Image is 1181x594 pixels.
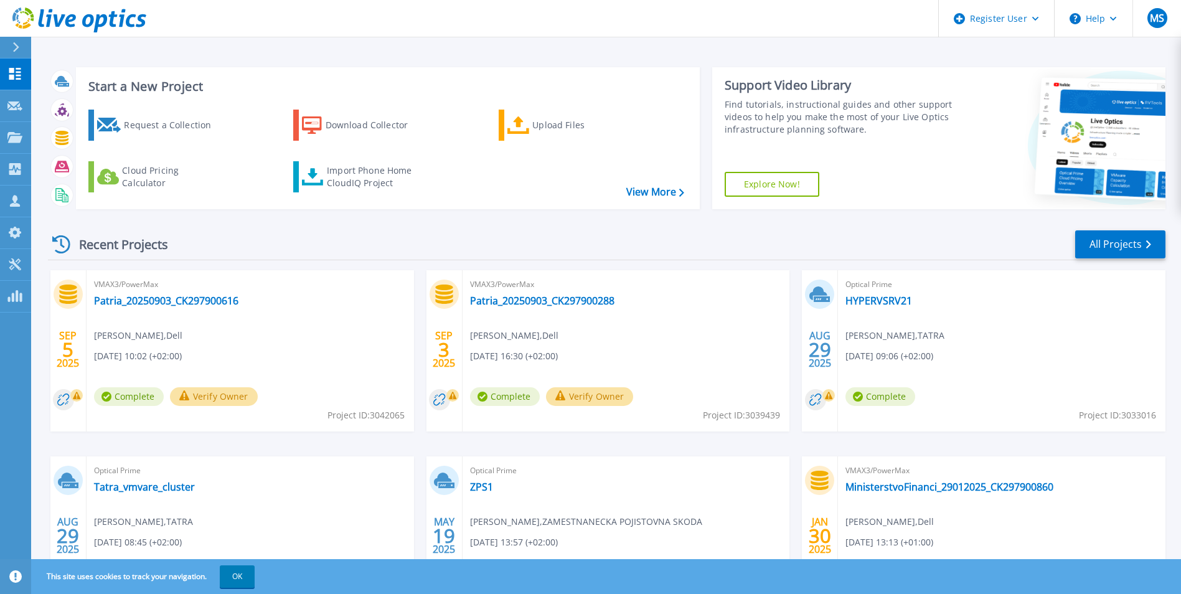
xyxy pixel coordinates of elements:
[626,186,684,198] a: View More
[809,530,831,541] span: 30
[845,349,933,363] span: [DATE] 09:06 (+02:00)
[94,387,164,406] span: Complete
[438,344,449,355] span: 3
[845,329,944,342] span: [PERSON_NAME] , TATRA
[94,295,238,307] a: Patria_20250903_CK297900616
[470,295,614,307] a: Patria_20250903_CK297900288
[845,481,1053,493] a: MinisterstvoFinanci_29012025_CK297900860
[94,278,407,291] span: VMAX3/PowerMax
[94,349,182,363] span: [DATE] 10:02 (+02:00)
[845,278,1158,291] span: Optical Prime
[470,481,493,493] a: ZPS1
[94,515,193,529] span: [PERSON_NAME] , TATRA
[808,513,832,559] div: JAN 2025
[1079,408,1156,422] span: Project ID: 3033016
[809,344,831,355] span: 29
[88,80,684,93] h3: Start a New Project
[470,464,783,478] span: Optical Prime
[725,77,956,93] div: Support Video Library
[1075,230,1165,258] a: All Projects
[432,513,456,559] div: MAY 2025
[293,110,432,141] a: Download Collector
[432,327,456,372] div: SEP 2025
[845,295,912,307] a: HYPERVSRV21
[725,98,956,136] div: Find tutorials, instructional guides and other support videos to help you make the most of your L...
[56,513,80,559] div: AUG 2025
[327,408,405,422] span: Project ID: 3042065
[34,565,255,588] span: This site uses cookies to track your navigation.
[170,387,258,406] button: Verify Owner
[470,535,558,549] span: [DATE] 13:57 (+02:00)
[124,113,223,138] div: Request a Collection
[470,387,540,406] span: Complete
[57,530,79,541] span: 29
[470,278,783,291] span: VMAX3/PowerMax
[326,113,425,138] div: Download Collector
[94,481,195,493] a: Tatra_vmvare_cluster
[470,349,558,363] span: [DATE] 16:30 (+02:00)
[470,515,702,529] span: [PERSON_NAME] , ZAMESTNANECKA POJISTOVNA SKODA
[499,110,638,141] a: Upload Files
[808,327,832,372] div: AUG 2025
[94,535,182,549] span: [DATE] 08:45 (+02:00)
[433,530,455,541] span: 19
[62,344,73,355] span: 5
[56,327,80,372] div: SEP 2025
[48,229,185,260] div: Recent Projects
[122,164,222,189] div: Cloud Pricing Calculator
[845,515,934,529] span: [PERSON_NAME] , Dell
[845,535,933,549] span: [DATE] 13:13 (+01:00)
[703,408,780,422] span: Project ID: 3039439
[88,161,227,192] a: Cloud Pricing Calculator
[532,113,632,138] div: Upload Files
[725,172,819,197] a: Explore Now!
[1150,13,1164,23] span: MS
[845,464,1158,478] span: VMAX3/PowerMax
[470,329,558,342] span: [PERSON_NAME] , Dell
[546,387,634,406] button: Verify Owner
[327,164,424,189] div: Import Phone Home CloudIQ Project
[220,565,255,588] button: OK
[845,387,915,406] span: Complete
[94,329,182,342] span: [PERSON_NAME] , Dell
[88,110,227,141] a: Request a Collection
[94,464,407,478] span: Optical Prime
